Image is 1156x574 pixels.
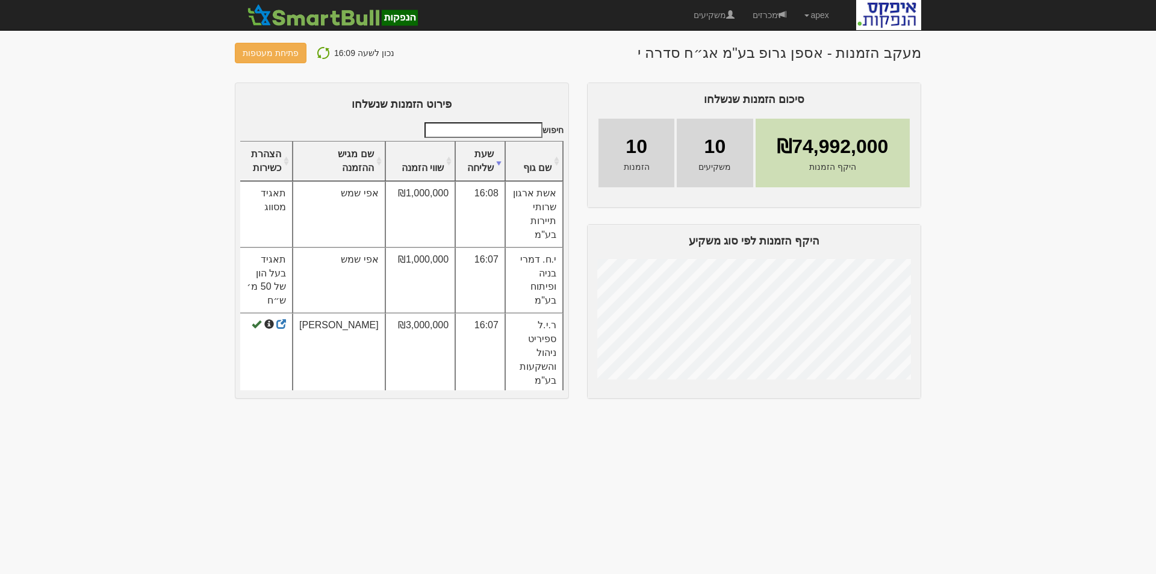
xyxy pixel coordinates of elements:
[385,313,455,393] td: ₪3,000,000
[455,313,505,393] td: 16:07
[293,181,385,247] td: אפי שמש
[505,313,563,393] td: ר.י.ל ספיריט ניהול והשקעות בע"מ
[244,3,421,27] img: SmartBull Logo
[505,181,563,247] td: אשת ארגון שרותי תיירות בע"מ
[809,161,856,173] span: היקף הזמנות
[235,43,306,63] button: פתיחת מעטפות
[505,248,563,313] td: י.ח. דמרי בניה ופיתוח בע"מ
[624,161,650,173] span: הזמנות
[385,248,455,313] td: ₪1,000,000
[455,248,505,313] td: 16:07
[638,45,921,61] h1: מעקב הזמנות - אספן גרופ בע"מ אג״ח סדרה י
[293,248,385,313] td: אפי שמש
[698,161,731,173] span: משקיעים
[247,254,286,306] span: תאגיד בעל הון של 50 מ׳ ש״ח
[316,46,331,60] img: refresh-icon.png
[689,235,819,247] span: היקף הזמנות לפי סוג משקיע
[385,142,455,182] th: שווי הזמנה : activate to sort column ascending
[455,181,505,247] td: 16:08
[704,133,726,161] span: 10
[261,188,286,212] span: תאגיד מסווג
[293,313,385,393] td: [PERSON_NAME]
[455,142,505,182] th: שעת שליחה : activate to sort column ascending
[334,45,394,61] p: נכון לשעה 16:09
[385,181,455,247] td: ₪1,000,000
[626,133,647,161] span: 10
[420,122,564,138] label: חיפוש
[704,93,804,105] span: סיכום הזמנות שנשלחו
[352,98,452,110] span: פירוט הזמנות שנשלחו
[424,122,542,138] input: חיפוש
[777,133,888,161] span: ₪74,992,000
[505,142,563,182] th: שם גוף : activate to sort column ascending
[293,142,385,182] th: שם מגיש ההזמנה : activate to sort column ascending
[240,142,293,182] th: הצהרת כשירות : activate to sort column ascending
